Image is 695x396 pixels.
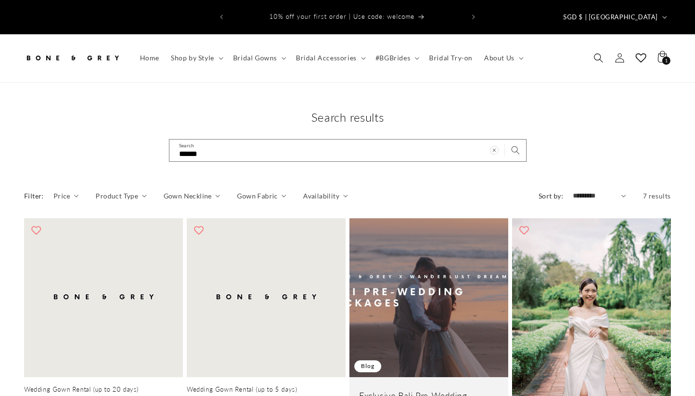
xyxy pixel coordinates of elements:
img: Bone and Grey Bridal [24,47,121,69]
span: About Us [484,54,514,62]
span: SGD $ | [GEOGRAPHIC_DATA] [563,13,658,22]
span: 7 results [643,192,671,200]
a: Home [134,48,165,68]
summary: Bridal Accessories [290,48,370,68]
span: Bridal Try-on [429,54,473,62]
span: Shop by Style [171,54,214,62]
summary: Shop by Style [165,48,227,68]
a: Bridal Try-on [423,48,478,68]
span: Home [140,54,159,62]
button: Search [505,140,526,161]
summary: Bridal Gowns [227,48,290,68]
button: Add to wishlist [514,221,534,240]
summary: Search [588,47,609,69]
span: Bridal Accessories [296,54,357,62]
span: Gown Fabric [237,191,278,201]
h2: Filter: [24,191,44,201]
summary: Price [54,191,79,201]
summary: Product Type (0 selected) [96,191,146,201]
button: Next announcement [463,8,484,26]
span: 1 [665,57,668,65]
span: Availability [303,191,339,201]
summary: Availability (0 selected) [303,191,347,201]
summary: Gown Fabric (0 selected) [237,191,286,201]
button: Add to wishlist [189,221,208,240]
label: Sort by: [539,192,563,200]
a: Wedding Gown Rental (up to 20 days) [24,385,183,394]
span: Price [54,191,70,201]
a: Bone and Grey Bridal [21,44,125,72]
span: 10% off your first order | Use code: welcome [269,13,415,20]
summary: Gown Neckline (0 selected) [164,191,221,201]
span: Gown Neckline [164,191,212,201]
button: SGD $ | [GEOGRAPHIC_DATA] [557,8,671,26]
summary: #BGBrides [370,48,423,68]
h1: Search results [24,110,671,125]
summary: About Us [478,48,528,68]
a: Wedding Gown Rental (up to 5 days) [187,385,346,394]
span: #BGBrides [375,54,410,62]
button: Previous announcement [211,8,232,26]
button: Add to wishlist [27,221,46,240]
span: Bridal Gowns [233,54,277,62]
button: Clear search term [484,140,505,161]
span: Product Type [96,191,138,201]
